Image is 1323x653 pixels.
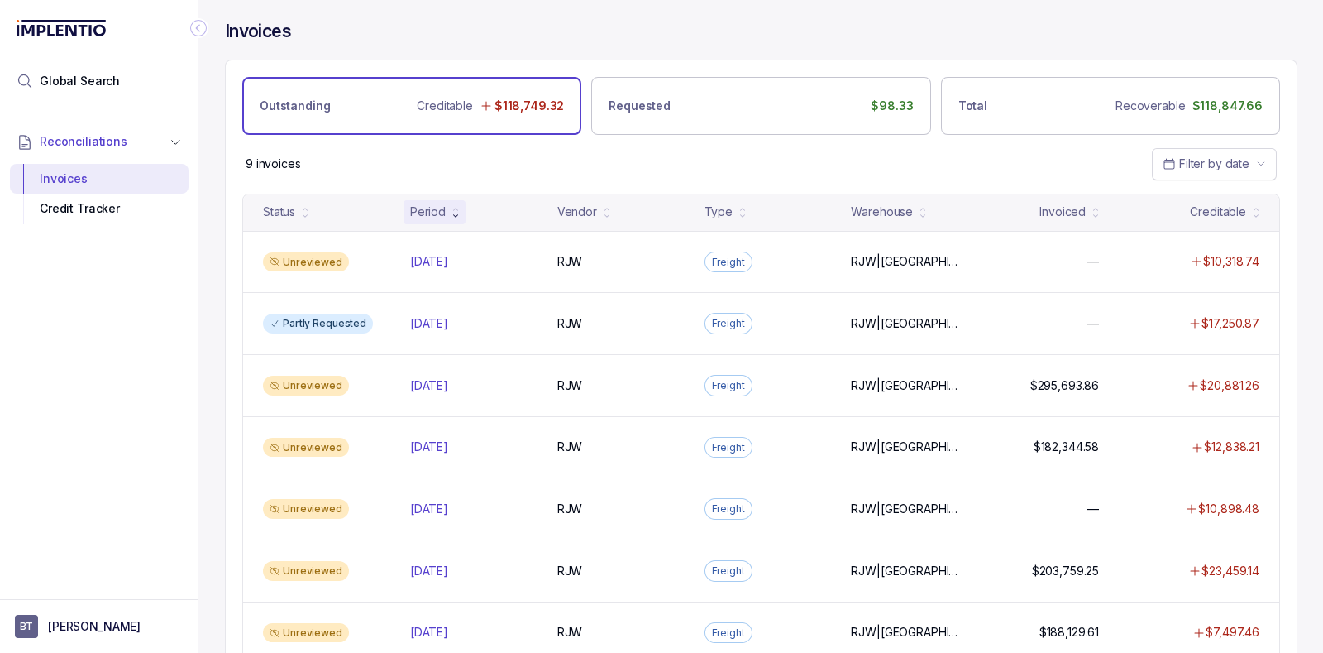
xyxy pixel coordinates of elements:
span: Global Search [40,73,120,89]
p: $118,847.66 [1192,98,1263,114]
p: [PERSON_NAME] [48,618,141,635]
p: [DATE] [410,439,448,455]
p: RJW [557,253,583,270]
p: — [1087,315,1099,332]
p: RJW [557,377,583,394]
p: RJW [557,315,583,332]
p: Creditable [417,98,473,114]
p: — [1087,253,1099,270]
p: Freight [712,563,745,579]
div: Unreviewed [263,438,349,458]
p: — [1087,501,1099,517]
p: $188,129.61 [1039,624,1099,641]
p: $20,881.26 [1200,377,1259,394]
p: $295,693.86 [1030,377,1099,394]
div: Unreviewed [263,499,349,519]
p: RJW|[GEOGRAPHIC_DATA] [851,563,965,579]
p: 9 invoices [246,156,301,172]
p: RJW|[GEOGRAPHIC_DATA] [851,253,965,270]
p: $203,759.25 [1032,563,1099,579]
p: RJW|[GEOGRAPHIC_DATA] [851,501,965,517]
span: User initials [15,615,38,638]
button: Reconciliations [10,123,189,160]
div: Warehouse [851,204,913,220]
p: RJW [557,624,583,641]
p: $12,838.21 [1204,439,1259,455]
p: Freight [712,377,745,394]
div: Unreviewed [263,252,349,272]
p: RJW|[GEOGRAPHIC_DATA] [851,377,965,394]
p: RJW [557,563,583,579]
p: Requested [609,98,671,114]
p: $118,749.32 [494,98,564,114]
p: [DATE] [410,253,448,270]
div: Vendor [557,204,597,220]
p: $17,250.87 [1201,315,1259,332]
p: [DATE] [410,315,448,332]
p: $23,459.14 [1201,563,1259,579]
div: Invoices [23,164,175,194]
p: $182,344.58 [1034,439,1099,455]
p: [DATE] [410,501,448,517]
p: Freight [712,625,745,641]
search: Date Range Picker [1163,156,1249,172]
div: Remaining page entries [246,156,301,172]
p: $10,318.74 [1203,253,1259,270]
p: RJW [557,501,583,517]
p: Freight [712,315,745,332]
div: Status [263,204,295,220]
div: Type [704,204,733,220]
div: Unreviewed [263,623,349,643]
h4: Invoices [225,20,291,43]
button: Date Range Picker [1152,148,1277,180]
div: Unreviewed [263,376,349,396]
div: Unreviewed [263,561,349,581]
span: Filter by date [1179,156,1249,170]
p: Freight [712,254,745,271]
span: Reconciliations [40,133,127,150]
p: [DATE] [410,624,448,641]
p: Recoverable [1115,98,1185,114]
p: RJW|[GEOGRAPHIC_DATA] [851,624,965,641]
p: RJW [557,439,583,455]
div: Partly Requested [263,314,373,334]
div: Invoiced [1039,204,1086,220]
p: Total [958,98,987,114]
p: Outstanding [260,98,330,114]
p: [DATE] [410,377,448,394]
p: [DATE] [410,563,448,579]
p: Freight [712,439,745,456]
div: Creditable [1190,204,1246,220]
p: RJW|[GEOGRAPHIC_DATA] [851,315,965,332]
p: $7,497.46 [1206,624,1259,641]
div: Credit Tracker [23,194,175,223]
p: $10,898.48 [1198,501,1259,517]
p: $98.33 [871,98,913,114]
p: RJW|[GEOGRAPHIC_DATA] [851,439,965,455]
p: Freight [712,501,745,517]
div: Reconciliations [10,161,189,228]
div: Period [410,204,446,220]
div: Collapse Icon [189,18,208,38]
button: User initials[PERSON_NAME] [15,615,184,638]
